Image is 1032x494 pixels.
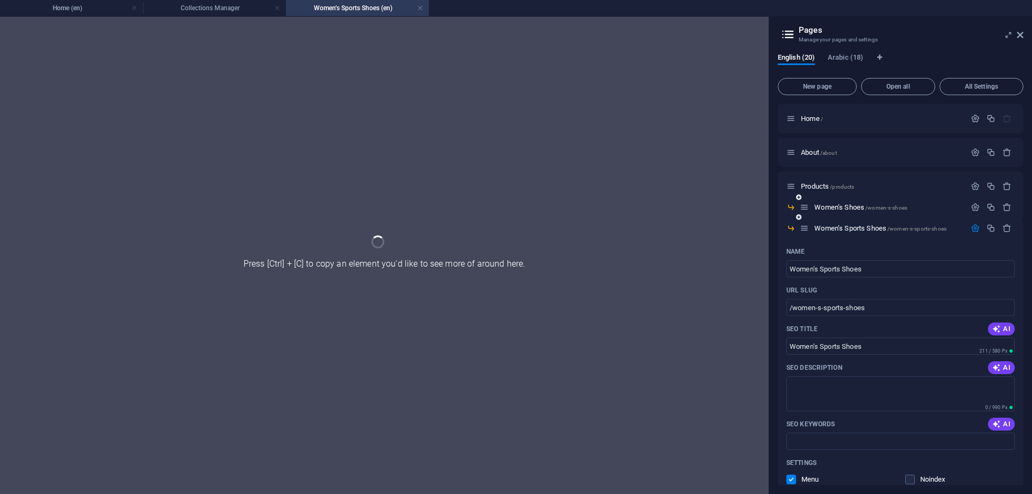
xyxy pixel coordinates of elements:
[983,404,1015,411] span: Calculated pixel length in search results
[778,53,1023,74] div: Language Tabs
[988,418,1015,431] button: AI
[1002,114,1012,123] div: The startpage cannot be deleted
[798,115,965,122] div: Home/
[971,203,980,212] div: Settings
[979,348,1007,354] span: 211 / 580 Px
[786,286,817,295] label: Last part of the URL for this page
[786,338,1015,355] input: The page title in search results and browser tabs
[786,363,842,372] p: SEO Description
[820,150,837,156] span: /about
[985,405,1007,410] span: 0 / 990 Px
[861,78,935,95] button: Open all
[801,182,854,190] span: Click to open page
[801,475,836,484] p: Define if you want this page to be shown in auto-generated navigation.
[988,361,1015,374] button: AI
[799,25,1023,35] h2: Pages
[814,224,947,232] span: Click to open page
[786,459,816,467] p: Settings
[992,420,1010,428] span: AI
[971,148,980,157] div: Settings
[801,148,837,156] span: Click to open page
[977,347,1015,355] span: Calculated pixel length in search results
[286,2,429,14] h4: Women’s Sports Shoes (en)
[992,325,1010,333] span: AI
[986,182,995,191] div: Duplicate
[920,475,955,484] p: Instruct search engines to exclude this page from search results.
[811,204,965,211] div: Women’s Shoes/women-s-shoes
[1002,148,1012,157] div: Remove
[786,247,805,256] p: Name
[786,363,842,372] label: The text in search results and social media
[799,35,1002,45] h3: Manage your pages and settings
[778,78,857,95] button: New page
[778,51,815,66] span: English (20)
[1002,182,1012,191] div: Remove
[1002,203,1012,212] div: Remove
[940,78,1023,95] button: All Settings
[814,203,907,211] span: Click to open page
[821,116,823,122] span: /
[143,2,286,14] h4: Collections Manager
[971,182,980,191] div: Settings
[971,224,980,233] div: Settings
[786,420,835,428] p: SEO Keywords
[971,114,980,123] div: Settings
[1002,224,1012,233] div: Remove
[786,286,817,295] p: URL SLUG
[786,325,818,333] label: The page title in search results and browser tabs
[798,183,965,190] div: Products/products
[986,114,995,123] div: Duplicate
[992,363,1010,372] span: AI
[783,83,852,90] span: New page
[828,51,863,66] span: Arabic (18)
[786,376,1015,411] textarea: The text in search results and social media
[887,226,947,232] span: /women-s-sports-shoes
[986,148,995,157] div: Duplicate
[798,149,965,156] div: About/about
[988,323,1015,335] button: AI
[944,83,1019,90] span: All Settings
[786,299,1015,316] input: Last part of the URL for this page
[830,184,854,190] span: /products
[986,203,995,212] div: Duplicate
[866,83,930,90] span: Open all
[801,114,823,123] span: Click to open page
[865,205,907,211] span: /women-s-shoes
[786,325,818,333] p: SEO Title
[811,225,965,232] div: Women’s Sports Shoes/women-s-sports-shoes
